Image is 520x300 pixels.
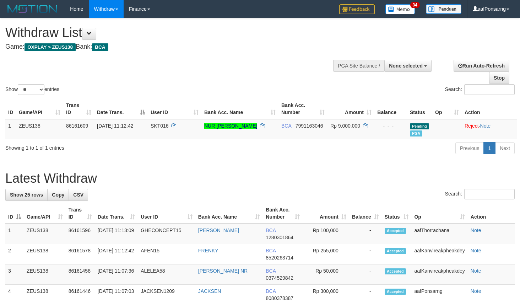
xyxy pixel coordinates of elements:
input: Search: [464,189,515,199]
a: Previous [455,142,484,154]
th: Bank Acc. Name: activate to sort column ascending [195,203,263,224]
td: aafThorrachana [411,224,467,244]
img: Feedback.jpg [339,4,375,14]
td: Rp 100,000 [303,224,349,244]
a: Note [471,288,481,294]
span: Copy [52,192,64,198]
span: 34 [410,2,420,8]
td: - [349,244,382,264]
td: AFEN15 [138,244,195,264]
td: Rp 255,000 [303,244,349,264]
span: Show 25 rows [10,192,43,198]
td: [DATE] 11:12:42 [95,244,138,264]
a: 1 [483,142,495,154]
label: Search: [445,84,515,95]
td: 1 [5,119,16,139]
td: ALELEA58 [138,264,195,285]
td: aafKanvireakpheakdey [411,264,467,285]
th: Amount: activate to sort column ascending [303,203,349,224]
select: Showentries [18,84,44,95]
td: 86161578 [66,244,95,264]
td: ZEUS138 [16,119,63,139]
th: Op: activate to sort column ascending [411,203,467,224]
th: Trans ID: activate to sort column ascending [66,203,95,224]
a: CSV [69,189,88,201]
th: Bank Acc. Name: activate to sort column ascending [201,99,278,119]
span: Rp 9.000.000 [330,123,360,129]
a: JACKSEN [198,288,221,294]
th: Date Trans.: activate to sort column descending [94,99,148,119]
th: Status [407,99,432,119]
span: [DATE] 11:12:42 [97,123,133,129]
a: Note [471,268,481,274]
th: Action [462,99,517,119]
span: Accepted [385,289,406,295]
div: Showing 1 to 1 of 1 entries [5,141,211,151]
th: Bank Acc. Number: activate to sort column ascending [263,203,303,224]
td: [DATE] 11:07:36 [95,264,138,285]
span: Copy 1280301864 to clipboard [266,235,293,240]
span: Marked by aafkaynarin [410,130,422,136]
td: 3 [5,264,24,285]
td: - [349,224,382,244]
span: SKT016 [151,123,169,129]
th: Date Trans.: activate to sort column ascending [95,203,138,224]
th: Action [468,203,515,224]
span: BCA [92,43,108,51]
td: 2 [5,244,24,264]
span: BCA [266,227,276,233]
h1: Latest Withdraw [5,171,515,186]
label: Search: [445,189,515,199]
span: BCA [266,248,276,253]
span: BCA [266,268,276,274]
a: NUR [PERSON_NAME] [204,123,257,129]
a: Copy [47,189,69,201]
td: 86161596 [66,224,95,244]
th: Balance: activate to sort column ascending [349,203,382,224]
img: panduan.png [426,4,461,14]
span: BCA [281,123,291,129]
th: Op: activate to sort column ascending [432,99,462,119]
button: None selected [384,60,432,72]
span: Accepted [385,248,406,254]
a: Note [480,123,491,129]
h1: Withdraw List [5,26,340,40]
span: Copy 0374529842 to clipboard [266,275,293,281]
a: Show 25 rows [5,189,48,201]
span: Copy 8520263714 to clipboard [266,255,293,261]
th: ID [5,99,16,119]
td: Rp 50,000 [303,264,349,285]
td: 86161458 [66,264,95,285]
th: Game/API: activate to sort column ascending [16,99,63,119]
th: Trans ID: activate to sort column ascending [63,99,94,119]
a: Next [495,142,515,154]
a: FRENKY [198,248,218,253]
div: PGA Site Balance / [333,60,384,72]
input: Search: [464,84,515,95]
th: User ID: activate to sort column ascending [148,99,201,119]
a: Note [471,227,481,233]
a: Stop [489,72,509,84]
a: Note [471,248,481,253]
h4: Game: Bank: [5,43,340,50]
a: Run Auto-Refresh [454,60,509,72]
th: ID: activate to sort column descending [5,203,24,224]
label: Show entries [5,84,59,95]
span: BCA [266,288,276,294]
td: - [349,264,382,285]
td: ZEUS138 [24,244,66,264]
th: Status: activate to sort column ascending [382,203,412,224]
span: OXPLAY > ZEUS138 [25,43,76,51]
span: 86161609 [66,123,88,129]
td: ZEUS138 [24,224,66,244]
img: Button%20Memo.svg [385,4,415,14]
th: Balance [374,99,407,119]
span: Pending [410,123,429,129]
td: [DATE] 11:13:09 [95,224,138,244]
span: Copy 7991163046 to clipboard [296,123,323,129]
td: · [462,119,517,139]
span: CSV [73,192,83,198]
a: [PERSON_NAME] NR [198,268,248,274]
div: - - - [377,122,404,129]
a: Reject [465,123,479,129]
